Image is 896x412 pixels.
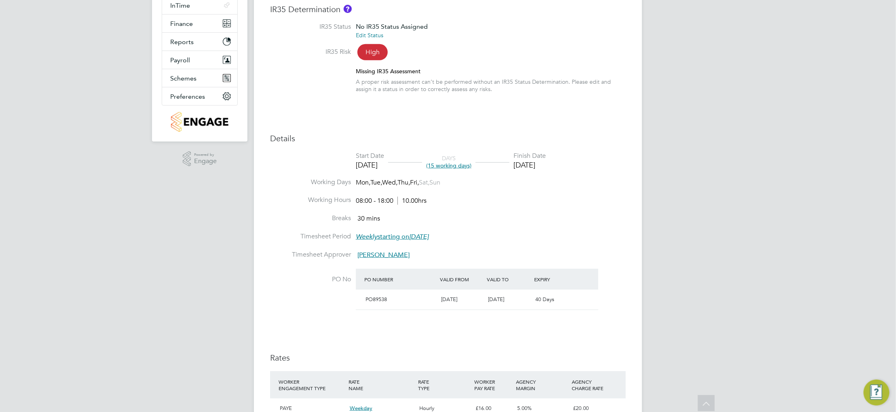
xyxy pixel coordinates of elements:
[162,15,237,32] button: Finance
[356,160,384,170] div: [DATE]
[357,214,380,223] span: 30 mins
[170,93,205,100] span: Preferences
[420,405,435,412] span: Hourly
[162,69,237,87] button: Schemes
[170,20,193,28] span: Finance
[162,87,237,105] button: Preferences
[514,160,546,170] div: [DATE]
[270,214,351,223] label: Breaks
[270,48,351,56] label: IR35 Risk
[270,353,626,363] h3: Rates
[356,233,377,241] em: Weekly
[518,405,532,412] span: %
[194,151,217,158] span: Powered by
[270,133,626,144] h3: Details
[277,374,347,395] div: WORKER ENGAGEMENT TYPE
[441,296,457,303] span: [DATE]
[356,78,626,93] div: A proper risk assessment can’t be performed without an IR35 Status Determination. Please edit and...
[426,162,471,169] span: (15 working days)
[270,4,626,15] h3: IR35 Determination
[409,233,429,241] em: [DATE]
[416,374,472,395] div: RATE TYPE
[573,405,589,412] span: £
[356,197,427,205] div: 08:00 - 18:00
[532,272,579,287] div: Expiry
[576,405,589,412] span: 20.00
[514,152,546,160] div: Finish Date
[347,374,416,395] div: RATE NAME
[162,33,237,51] button: Reports
[280,405,292,412] span: PAYE
[270,178,351,187] label: Working Days
[570,374,626,395] div: AGENCY CHARGE RATE
[488,296,505,303] span: [DATE]
[356,23,428,30] span: No IR35 Status Assigned
[362,272,438,287] div: PO Number
[422,155,475,169] div: DAYS
[514,374,570,395] div: AGENCY MARGIN
[356,32,383,39] a: Edit Status
[356,233,429,241] span: starting on
[370,178,382,187] span: Tue,
[170,56,190,64] span: Payroll
[270,232,351,241] label: Timesheet Period
[419,178,429,187] span: Sat,
[350,405,372,412] span: Weekday
[472,374,514,395] div: WORKER PAY RATE
[518,405,528,412] span: 5.00
[170,2,190,9] span: InTime
[475,405,491,412] span: £
[344,5,352,13] button: About IR35
[270,23,351,31] label: IR35 Status
[397,178,410,187] span: Thu,
[429,178,440,187] span: Sun
[170,38,194,46] span: Reports
[356,68,626,75] div: Missing IR35 Assessment
[382,178,397,187] span: Wed,
[357,251,410,259] span: [PERSON_NAME]
[194,158,217,165] span: Engage
[170,74,197,82] span: Schemes
[535,296,554,303] span: 40 Days
[357,44,388,60] span: High
[864,380,890,406] button: Engage Resource Center
[162,112,238,132] a: Go to home page
[485,272,533,287] div: Valid To
[366,296,387,303] span: PO89538
[270,275,351,284] label: PO No
[397,197,427,205] span: 10.00hrs
[410,178,419,187] span: Fri,
[438,272,485,287] div: Valid From
[356,152,384,160] div: Start Date
[270,196,351,204] label: Working Hours
[162,51,237,69] button: Payroll
[183,151,217,167] a: Powered byEngage
[356,178,370,187] span: Mon,
[171,112,229,132] img: engagetech2-logo-retina.png
[270,251,351,259] label: Timesheet Approver
[478,405,491,412] span: 16.00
